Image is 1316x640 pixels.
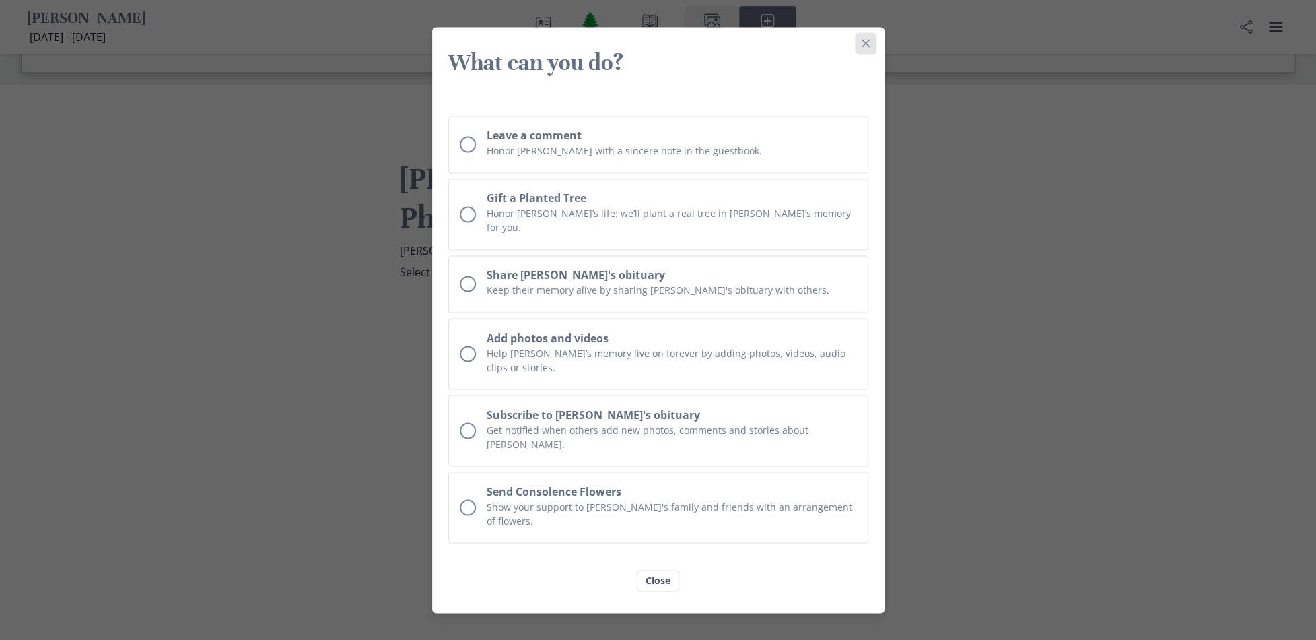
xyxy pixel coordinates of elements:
[448,255,868,313] button: Share [PERSON_NAME]'s obituaryKeep their memory alive by sharing [PERSON_NAME]'s obituary with ot...
[855,33,876,55] button: Close
[487,406,857,422] h2: Subscribe to [PERSON_NAME]'s obituary
[487,190,857,206] h2: Gift a Planted Tree
[460,206,476,222] div: Unchecked circle
[448,318,868,389] button: Add photos and videosHelp [PERSON_NAME]‘s memory live on forever by adding photos, videos, audio ...
[487,346,857,374] p: Help [PERSON_NAME]‘s memory live on forever by adding photos, videos, audio clips or stories.
[487,483,857,499] h2: Send Consolence Flowers
[460,499,476,515] div: Unchecked circle
[448,49,868,78] h3: What can you do?
[460,276,476,292] div: Unchecked circle
[448,395,868,466] button: Subscribe to [PERSON_NAME]'s obituaryGet notified when others add new photos, comments and storie...
[487,422,857,451] p: Get notified when others add new photos, comments and stories about [PERSON_NAME].
[487,267,857,283] h2: Share [PERSON_NAME]'s obituary
[448,179,868,250] button: Gift a Planted TreeHonor [PERSON_NAME]’s life: we’ll plant a real tree in [PERSON_NAME]’s memory ...
[460,346,476,362] div: Unchecked circle
[487,143,857,158] p: Honor [PERSON_NAME] with a sincere note in the guestbook.
[448,116,868,543] ul: Memorial actions checklist
[487,499,857,527] p: Show your support to [PERSON_NAME]'s family and friends with an arrangement of flowers.
[460,137,476,153] div: Unchecked circle
[448,472,868,543] a: Send Consolence FlowersShow your support to [PERSON_NAME]'s family and friends with an arrangemen...
[487,329,857,346] h2: Add photos and videos
[487,206,857,234] p: Honor [PERSON_NAME]’s life: we’ll plant a real tree in [PERSON_NAME]’s memory for you.
[487,127,857,143] h2: Leave a comment
[448,116,868,173] button: Leave a commentHonor [PERSON_NAME] with a sincere note in the guestbook.
[637,570,679,591] button: Close
[487,283,857,297] p: Keep their memory alive by sharing [PERSON_NAME]'s obituary with others.
[460,422,476,439] div: Unchecked circle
